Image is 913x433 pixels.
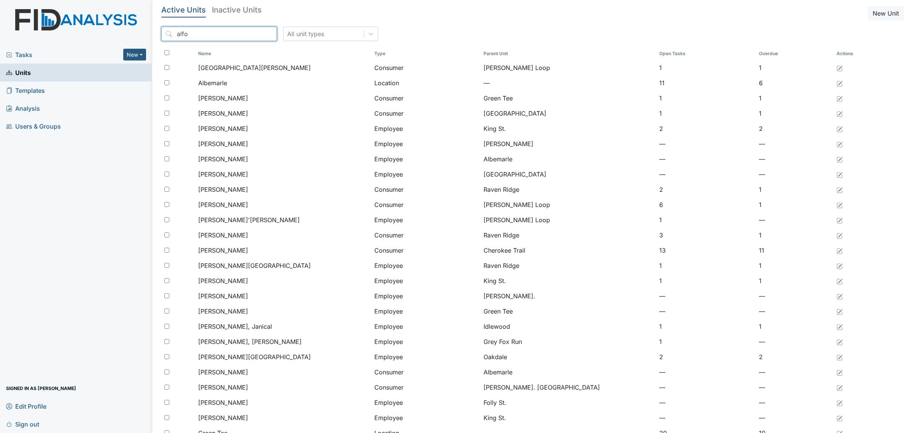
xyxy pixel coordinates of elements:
[198,261,311,270] span: [PERSON_NAME][GEOGRAPHIC_DATA]
[837,337,843,346] a: Edit
[756,91,833,106] td: 1
[756,212,833,228] td: —
[837,154,843,164] a: Edit
[198,231,248,240] span: [PERSON_NAME]
[756,380,833,395] td: —
[656,91,756,106] td: 1
[868,6,904,21] button: New Unit
[756,167,833,182] td: —
[656,334,756,349] td: 1
[198,185,248,194] span: [PERSON_NAME]
[656,228,756,243] td: 3
[656,60,756,75] td: 1
[371,334,480,349] td: Employee
[656,410,756,425] td: —
[480,212,657,228] td: [PERSON_NAME] Loop
[480,334,657,349] td: Grey Fox Run
[656,380,756,395] td: —
[198,413,248,422] span: [PERSON_NAME]
[756,288,833,304] td: —
[837,413,843,422] a: Edit
[195,47,371,60] th: Toggle SortBy
[837,352,843,361] a: Edit
[756,395,833,410] td: —
[480,151,657,167] td: Albemarle
[287,29,324,38] div: All unit types
[756,304,833,319] td: —
[480,75,657,91] td: —
[480,365,657,380] td: Albemarle
[198,246,248,255] span: [PERSON_NAME]
[371,47,480,60] th: Toggle SortBy
[198,398,248,407] span: [PERSON_NAME]
[656,319,756,334] td: 1
[656,288,756,304] td: —
[371,365,480,380] td: Consumer
[480,273,657,288] td: King St.
[656,197,756,212] td: 6
[198,170,248,179] span: [PERSON_NAME]
[656,395,756,410] td: —
[371,151,480,167] td: Employee
[371,349,480,365] td: Employee
[656,258,756,273] td: 1
[756,410,833,425] td: —
[198,94,248,103] span: [PERSON_NAME]
[198,200,248,209] span: [PERSON_NAME]
[198,63,311,72] span: [GEOGRAPHIC_DATA][PERSON_NAME]
[480,288,657,304] td: [PERSON_NAME].
[837,78,843,88] a: Edit
[756,47,833,60] th: Toggle SortBy
[837,322,843,331] a: Edit
[656,304,756,319] td: —
[656,182,756,197] td: 2
[371,288,480,304] td: Employee
[656,273,756,288] td: 1
[198,215,300,224] span: [PERSON_NAME]'[PERSON_NAME]
[837,383,843,392] a: Edit
[837,109,843,118] a: Edit
[837,368,843,377] a: Edit
[480,304,657,319] td: Green Tee
[837,231,843,240] a: Edit
[212,6,262,14] h5: Inactive Units
[837,398,843,407] a: Edit
[656,243,756,258] td: 13
[480,319,657,334] td: Idlewood
[6,382,76,394] span: Signed in as [PERSON_NAME]
[198,109,248,118] span: [PERSON_NAME]
[6,400,46,412] span: Edit Profile
[480,228,657,243] td: Raven Ridge
[837,63,843,72] a: Edit
[837,185,843,194] a: Edit
[833,47,872,60] th: Actions
[371,91,480,106] td: Consumer
[371,319,480,334] td: Employee
[6,120,61,132] span: Users & Groups
[371,106,480,121] td: Consumer
[656,349,756,365] td: 2
[756,151,833,167] td: —
[371,273,480,288] td: Employee
[837,200,843,209] a: Edit
[756,121,833,136] td: 2
[6,102,40,114] span: Analysis
[480,380,657,395] td: [PERSON_NAME]. [GEOGRAPHIC_DATA]
[371,121,480,136] td: Employee
[371,182,480,197] td: Consumer
[6,50,123,59] a: Tasks
[161,27,277,41] input: Search...
[371,258,480,273] td: Employee
[198,291,248,301] span: [PERSON_NAME]
[371,197,480,212] td: Consumer
[480,167,657,182] td: [GEOGRAPHIC_DATA]
[656,365,756,380] td: —
[6,418,39,430] span: Sign out
[371,212,480,228] td: Employee
[756,106,833,121] td: 1
[837,261,843,270] a: Edit
[480,395,657,410] td: Folly St.
[198,307,248,316] span: [PERSON_NAME]
[656,136,756,151] td: —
